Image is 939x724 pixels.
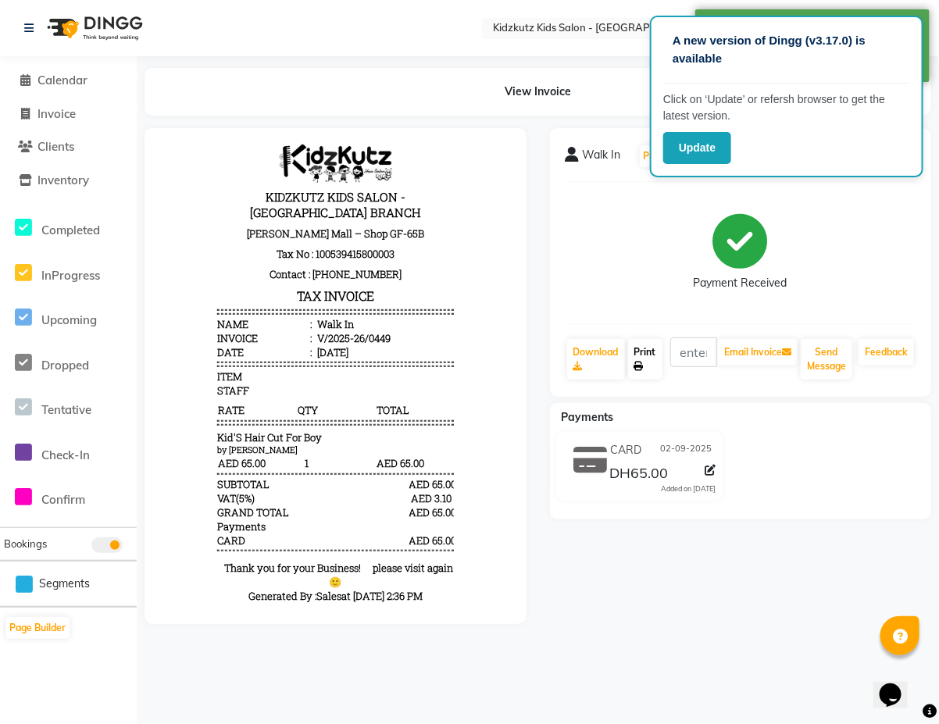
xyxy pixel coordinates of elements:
[150,187,152,202] span: :
[583,147,621,169] span: Walk In
[156,445,181,459] span: Sales
[859,339,914,366] a: Feedback
[79,348,91,362] span: 5%
[216,259,293,274] span: TOTAL
[673,32,901,67] p: A new version of Dingg (v3.17.0) is available
[661,442,712,458] span: 02-09-2025
[4,172,133,190] a: Inventory
[40,6,147,50] img: logo
[609,464,668,486] span: DH65.00
[150,202,152,216] span: :
[41,268,100,283] span: InProgress
[249,333,294,348] div: AED 65.00
[4,72,133,90] a: Calendar
[5,617,70,639] button: Page Builder
[562,410,614,424] span: Payments
[663,132,731,164] button: Update
[37,106,76,121] span: Invoice
[37,73,87,87] span: Calendar
[57,80,293,100] p: [PERSON_NAME] Mall – Shop GF-65B
[41,312,97,327] span: Upcoming
[57,348,76,362] span: VAT
[57,173,152,187] div: Name
[41,402,91,417] span: Tentative
[145,68,931,116] div: View Invoice
[662,483,716,494] div: Added on [DATE]
[628,339,662,380] a: Print
[610,442,641,458] span: CARD
[154,187,230,202] div: V/2025-26/0449
[57,202,152,216] div: Date
[37,139,74,154] span: Clients
[718,339,798,366] button: Email Invoice
[4,138,133,156] a: Clients
[4,105,133,123] a: Invoice
[57,226,82,240] span: ITEM
[57,187,152,202] div: Invoice
[873,662,923,708] iframe: chat widget
[57,141,293,163] h3: TAX INVOICE
[137,259,214,274] span: QTY
[57,287,162,301] span: Kid'S Hair Cut For Boy
[41,448,90,462] span: Check-In
[663,91,910,124] p: Click on ‘Update’ or refersh browser to get the latest version.
[57,348,95,362] div: ( )
[154,173,194,187] div: Walk In
[670,337,718,367] input: enter email
[57,312,134,327] span: AED 65.00
[41,223,100,237] span: Completed
[57,240,89,254] span: STAFF
[249,348,294,362] div: AED 3.10
[150,173,152,187] span: :
[39,576,90,592] span: Segments
[57,301,137,312] small: by [PERSON_NAME]
[57,333,109,348] div: SUBTOTAL
[37,173,89,187] span: Inventory
[41,492,85,507] span: Confirm
[57,445,293,459] div: Generated By : at [DATE] 2:36 PM
[57,376,105,390] div: Payments
[41,358,89,373] span: Dropped
[801,339,852,380] button: Send Message
[4,537,47,550] span: Bookings
[57,100,293,120] p: Tax No : 100539415800003
[57,42,293,80] h3: KIDZKUTZ KIDS SALON - [GEOGRAPHIC_DATA] BRANCH
[57,120,293,141] p: Contact : [PHONE_NUMBER]
[249,390,294,404] div: AED 65.00
[154,202,188,216] div: [DATE]
[216,312,293,327] span: AED 65.00
[137,312,214,327] span: 1
[640,145,685,167] button: Prebook
[567,339,625,380] a: Download
[57,390,85,404] span: CARD
[57,362,129,376] div: GRAND TOTAL
[57,259,134,274] span: RATE
[694,276,787,292] div: Payment Received
[57,417,293,445] p: ‎ ‎ ‎ Thank you for your Business!‎ ‎ ‎ ‎ ‎ please visit again 🙂
[249,362,294,376] div: AED 65.00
